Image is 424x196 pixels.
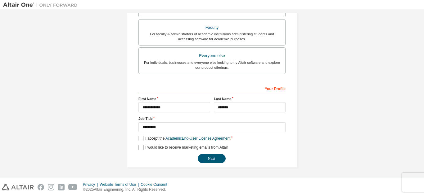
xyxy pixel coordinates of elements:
[3,2,81,8] img: Altair One
[142,32,282,41] div: For faculty & administrators of academic institutions administering students and accessing softwa...
[138,96,210,101] label: First Name
[141,182,171,187] div: Cookie Consent
[214,96,286,101] label: Last Name
[100,182,141,187] div: Website Terms of Use
[138,116,286,121] label: Job Title
[83,187,171,192] p: © 2025 Altair Engineering, Inc. All Rights Reserved.
[165,136,230,141] a: Academic End-User License Agreement
[48,184,54,190] img: instagram.svg
[142,23,282,32] div: Faculty
[68,184,77,190] img: youtube.svg
[142,51,282,60] div: Everyone else
[38,184,44,190] img: facebook.svg
[198,154,226,163] button: Next
[58,184,65,190] img: linkedin.svg
[138,145,228,150] label: I would like to receive marketing emails from Altair
[83,182,100,187] div: Privacy
[2,184,34,190] img: altair_logo.svg
[138,136,230,141] label: I accept the
[142,60,282,70] div: For individuals, businesses and everyone else looking to try Altair software and explore our prod...
[138,83,286,93] div: Your Profile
